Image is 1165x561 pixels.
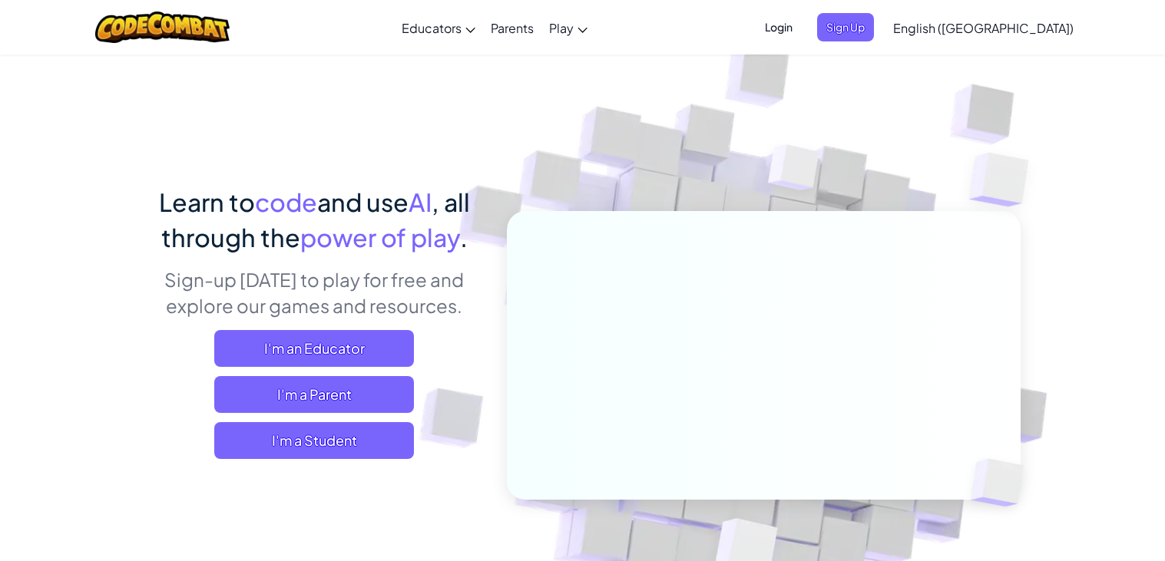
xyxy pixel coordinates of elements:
[817,13,874,41] button: Sign Up
[214,376,414,413] a: I'm a Parent
[756,13,802,41] button: Login
[255,186,317,217] span: code
[460,222,468,252] span: .
[541,7,595,48] a: Play
[300,222,460,252] span: power of play
[885,7,1081,48] a: English ([GEOGRAPHIC_DATA])
[394,7,483,48] a: Educators
[945,427,1060,539] img: Overlap cubes
[739,114,849,229] img: Overlap cubes
[893,20,1074,36] span: English ([GEOGRAPHIC_DATA])
[317,186,409,217] span: and use
[938,115,1071,245] img: Overlap cubes
[549,20,574,36] span: Play
[95,12,230,43] img: CodeCombat logo
[483,7,541,48] a: Parents
[145,266,484,318] p: Sign-up [DATE] to play for free and explore our games and resources.
[214,330,414,367] a: I'm an Educator
[159,186,255,217] span: Learn to
[402,20,462,36] span: Educators
[214,422,414,459] button: I'm a Student
[409,186,432,217] span: AI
